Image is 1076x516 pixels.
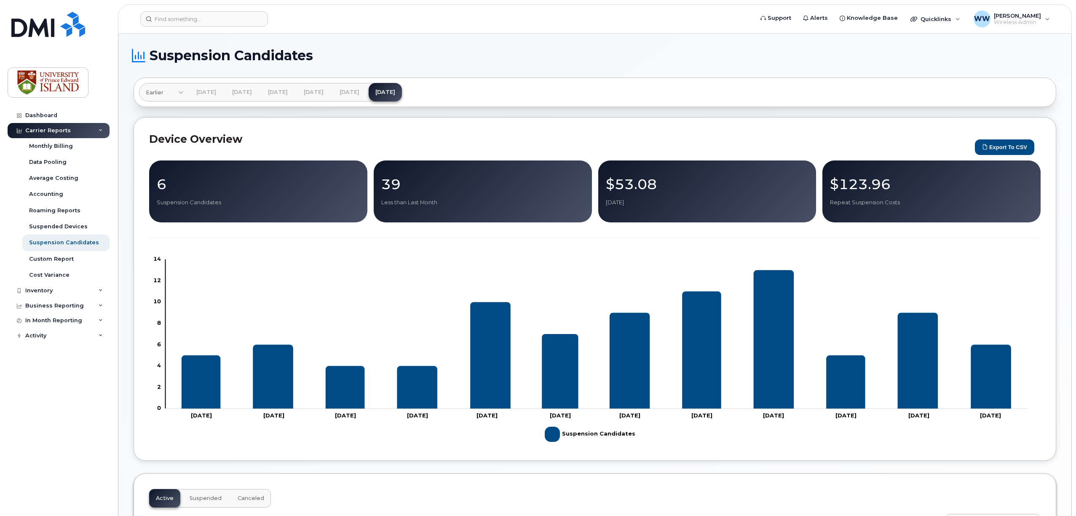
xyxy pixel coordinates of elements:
span: Earlier [146,88,163,96]
p: $123.96 [830,176,1033,192]
p: Suspension Candidates [157,199,360,206]
tspan: [DATE] [550,412,571,419]
h2: Device Overview [149,133,971,145]
span: Suspended [190,495,222,502]
tspan: 10 [153,298,161,305]
tspan: [DATE] [835,412,857,419]
tspan: [DATE] [692,412,713,419]
tspan: 6 [157,340,161,347]
tspan: [DATE] [476,412,498,419]
tspan: [DATE] [763,412,784,419]
p: Repeat Suspension Costs [830,199,1033,206]
g: Chart [153,255,1028,445]
tspan: [DATE] [335,412,356,419]
a: [DATE] [190,83,223,102]
span: Canceled [238,495,264,502]
tspan: [DATE] [619,412,640,419]
button: Export to CSV [975,139,1034,155]
g: Legend [545,423,635,445]
p: 39 [381,176,584,192]
a: Earlier [139,83,184,102]
p: $53.08 [606,176,809,192]
tspan: [DATE] [407,412,428,419]
g: Suspension Candidates [545,423,635,445]
p: Less than Last Month [381,199,584,206]
tspan: 12 [153,277,161,283]
tspan: [DATE] [263,412,284,419]
p: 6 [157,176,360,192]
tspan: [DATE] [980,412,1001,419]
a: [DATE] [333,83,366,102]
a: [DATE] [297,83,330,102]
tspan: 4 [157,362,161,369]
tspan: 8 [157,319,161,326]
a: [DATE] [261,83,294,102]
span: Suspension Candidates [150,49,313,62]
a: [DATE] [225,83,259,102]
tspan: [DATE] [909,412,930,419]
a: [DATE] [369,83,402,102]
tspan: 0 [157,404,161,411]
tspan: [DATE] [191,412,212,419]
tspan: 2 [157,383,161,390]
tspan: 14 [153,255,161,262]
p: [DATE] [606,199,809,206]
